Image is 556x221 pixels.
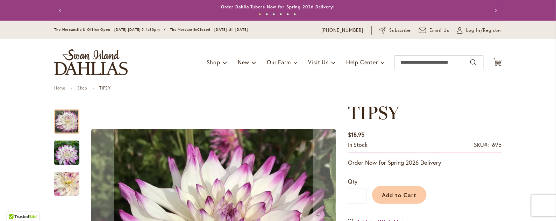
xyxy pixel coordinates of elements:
[466,27,502,34] span: Log In/Register
[348,158,502,167] p: Order Now for Spring 2026 Delivery
[54,3,68,17] button: Previous
[5,196,25,216] iframe: Launch Accessibility Center
[54,85,65,91] a: Home
[379,27,411,34] a: Subscribe
[348,141,368,149] div: Availability
[348,102,399,124] span: TIPSY
[207,58,220,66] span: Shop
[259,13,261,15] button: 1 of 6
[474,141,489,148] strong: SKU
[348,178,357,185] span: Qty
[54,102,86,134] div: TIPSY
[382,191,417,199] span: Add to Cart
[419,27,450,34] a: Email Us
[54,27,198,32] span: The Mercantile & Office Open - [DATE]-[DATE] 9-4:30pm / The Mercantile
[457,27,502,34] a: Log In/Register
[42,160,92,208] img: TIPSY
[54,165,79,196] div: TIPSY
[348,141,368,148] span: In stock
[308,58,329,66] span: Visit Us
[99,85,111,91] strong: TIPSY
[287,13,289,15] button: 5 of 6
[266,13,268,15] button: 2 of 6
[294,13,296,15] button: 6 of 6
[54,49,128,75] a: store logo
[346,58,378,66] span: Help Center
[372,186,427,204] button: Add to Cart
[280,13,282,15] button: 4 of 6
[321,27,364,34] a: [PHONE_NUMBER]
[238,58,249,66] span: New
[221,4,335,9] a: Order Dahlia Tubers Now for Spring 2026 Delivery!
[77,85,87,91] a: Shop
[273,13,275,15] button: 3 of 6
[267,58,291,66] span: Our Farm
[54,134,86,165] div: TIPSY
[348,131,364,138] span: $18.95
[488,3,502,17] button: Next
[54,136,79,170] img: TIPSY
[430,27,450,34] span: Email Us
[492,141,502,149] div: 695
[389,27,411,34] span: Subscribe
[198,27,248,32] span: Closed - [DATE] till [DATE]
